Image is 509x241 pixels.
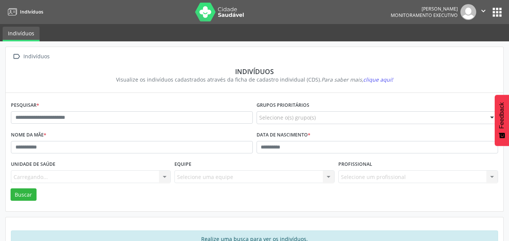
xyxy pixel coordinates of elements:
a: Indivíduos [3,27,40,41]
label: Unidade de saúde [11,159,55,170]
a:  Indivíduos [11,51,51,62]
div: Indivíduos [22,51,51,62]
i:  [11,51,22,62]
div: [PERSON_NAME] [391,6,458,12]
span: Monitoramento Executivo [391,12,458,18]
span: clique aqui! [363,76,393,83]
span: Indivíduos [20,9,43,15]
label: Pesquisar [11,100,39,111]
span: Feedback [498,102,505,129]
label: Data de nascimento [257,129,310,141]
button: apps [491,6,504,19]
button: Buscar [11,188,37,201]
span: Selecione o(s) grupo(s) [259,114,316,121]
div: Visualize os indivíduos cadastrados através da ficha de cadastro individual (CDS). [16,76,493,83]
div: Indivíduos [16,67,493,76]
img: img [460,4,476,20]
a: Indivíduos [5,6,43,18]
label: Equipe [174,159,191,170]
button:  [476,4,491,20]
label: Nome da mãe [11,129,46,141]
label: Profissional [338,159,372,170]
i: Para saber mais, [321,76,393,83]
i:  [479,7,488,15]
label: Grupos prioritários [257,100,309,111]
button: Feedback - Mostrar pesquisa [495,95,509,146]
